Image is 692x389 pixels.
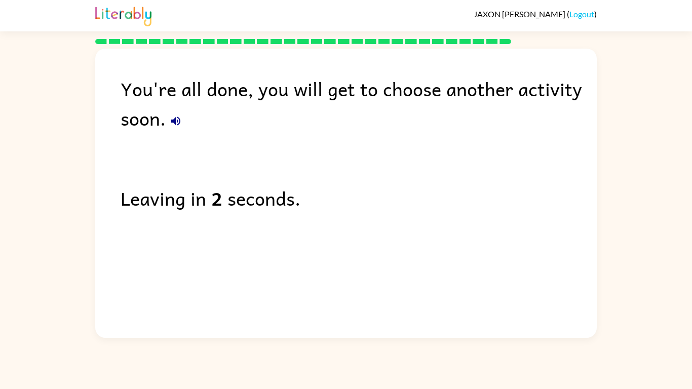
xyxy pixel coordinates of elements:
a: Logout [569,9,594,19]
div: Leaving in seconds. [121,183,597,213]
b: 2 [211,183,222,213]
span: JAXON [PERSON_NAME] [474,9,567,19]
div: You're all done, you will get to choose another activity soon. [121,74,597,133]
img: Literably [95,4,151,26]
div: ( ) [474,9,597,19]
